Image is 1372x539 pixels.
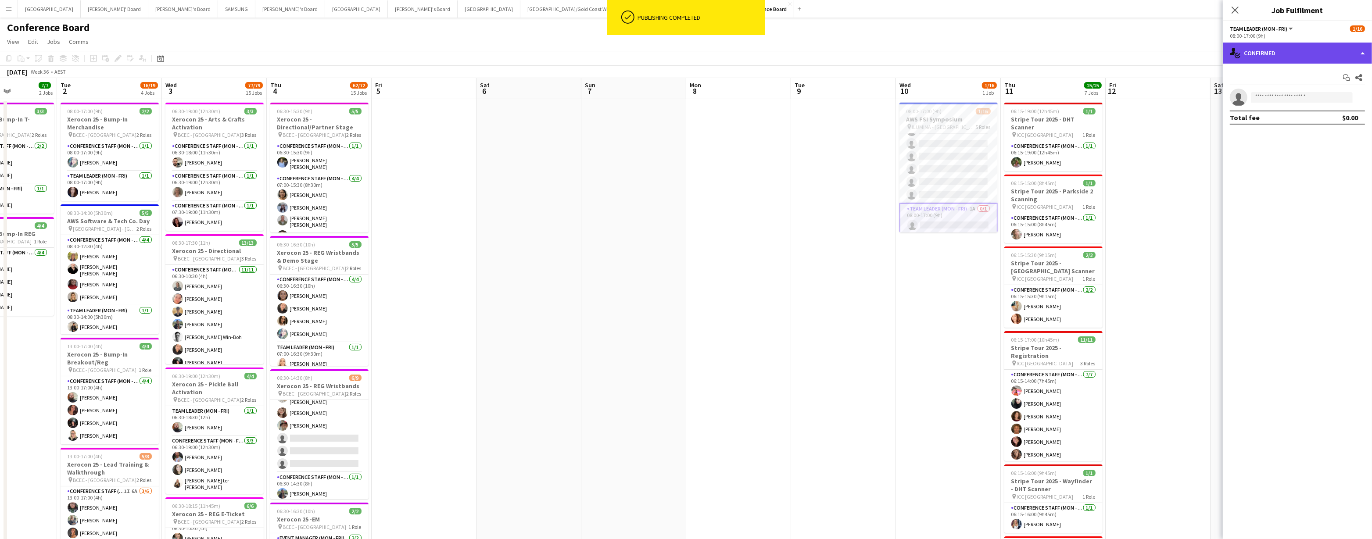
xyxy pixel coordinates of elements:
div: Total fee [1230,113,1260,122]
app-card-role: Conference Staff (Mon - Fri)4/408:30-12:30 (4h)[PERSON_NAME][PERSON_NAME] [PERSON_NAME][PERSON_NA... [61,235,159,306]
span: 3/3 [244,108,257,114]
span: 2 Roles [347,390,362,397]
h3: Stripe Tour 2025 - Wayfinder - DHT Scanner [1004,477,1103,493]
button: Conference Board [737,0,794,18]
app-job-card: 08:00-17:00 (9h)2/2Xerocon 25 - Bump-In Merchandise BCEC - [GEOGRAPHIC_DATA]2 RolesConference Sta... [61,103,159,201]
span: Thu [1004,81,1015,89]
span: 11/11 [1078,336,1096,343]
button: [PERSON_NAME]'s Board [148,0,218,18]
span: Wed [899,81,911,89]
span: 6/6 [244,503,257,509]
span: 5/5 [349,241,362,248]
span: 1/1 [1083,180,1096,186]
span: 1/16 [1350,25,1365,32]
span: 13 [1213,86,1224,96]
span: 5/5 [140,210,152,216]
a: Jobs [43,36,64,47]
div: $0.00 [1342,113,1358,122]
h3: Xerocon 25 - Lead Training & Walkthrough [61,460,159,476]
span: 5 Roles [976,124,991,130]
span: 5/8 [140,453,152,460]
span: 77/79 [245,82,263,89]
app-card-role: Conference Staff (Mon - Fri)1/107:30-19:00 (11h30m)[PERSON_NAME] [165,201,264,231]
h3: Xerocon 25 - REG Wristbands [270,382,369,390]
span: 25/25 [1084,82,1102,89]
h3: AWS Software & Tech Co. Day [61,217,159,225]
span: 2/2 [349,508,362,514]
div: 06:30-16:30 (10h)5/5Xerocon 25 - REG Wristbands & Demo Stage BCEC - [GEOGRAPHIC_DATA]2 RolesConfe... [270,236,369,366]
app-card-role: Conference Staff (Mon - Fri)1/106:30-18:00 (11h30m)[PERSON_NAME] [165,141,264,171]
h1: Conference Board [7,21,90,34]
span: 6 [479,86,490,96]
span: 2 Roles [137,477,152,483]
span: Edit [28,38,38,46]
span: 06:15-15:30 (9h15m) [1011,252,1057,258]
div: Confirmed [1223,43,1372,64]
div: 06:15-17:00 (10h45m)11/11Stripe Tour 2025 - Registration ICC [GEOGRAPHIC_DATA]3 RolesConference S... [1004,331,1103,461]
app-job-card: 06:30-19:00 (12h30m)3/3Xerocon 25 - Arts & Crafts Activation BCEC - [GEOGRAPHIC_DATA]3 RolesConfe... [165,103,264,231]
span: 3 [164,86,177,96]
span: 3 Roles [242,255,257,262]
span: View [7,38,19,46]
h3: Xerocon 25 - Bump-In Breakout/Reg [61,350,159,366]
span: 10 [898,86,911,96]
span: 08:30-14:00 (5h30m) [68,210,113,216]
a: Edit [25,36,42,47]
span: 2 Roles [242,518,257,525]
span: BCEC - [GEOGRAPHIC_DATA] [283,132,347,138]
app-card-role: Conference Staff (Mon - Fri)4/406:30-16:30 (10h)[PERSON_NAME][PERSON_NAME][PERSON_NAME][PERSON_NAME] [270,275,369,343]
span: 11 [1003,86,1015,96]
app-card-role: Conference Staff (Mon - Fri)11/1106:30-10:30 (4h)[PERSON_NAME][PERSON_NAME][PERSON_NAME] -[PERSON... [165,265,264,422]
span: 06:30-15:30 (9h) [277,108,313,114]
span: 8 [688,86,701,96]
app-card-role: Conference Staff (Mon - Fri)1/106:15-19:00 (12h45m)[PERSON_NAME] [1004,141,1103,171]
span: 16/19 [140,82,158,89]
h3: Xerocon 25 - Bump-In Merchandise [61,115,159,131]
span: 1 Role [349,524,362,530]
span: Tue [61,81,71,89]
span: Fri [375,81,382,89]
span: 7/7 [39,82,51,89]
span: Week 36 [29,68,51,75]
span: 6/9 [349,375,362,381]
span: 3 Roles [1081,360,1096,367]
span: 2 [59,86,71,96]
span: 1/1 [1083,470,1096,476]
button: [GEOGRAPHIC_DATA]/Gold Coast Winter [520,0,624,18]
span: BCEC - [GEOGRAPHIC_DATA] [73,367,137,373]
div: 06:30-19:00 (12h30m)4/4Xerocon 25 - Pickle Ball Activation BCEC - [GEOGRAPHIC_DATA]2 RolesTeam Le... [165,368,264,494]
span: BCEC - [GEOGRAPHIC_DATA] [283,265,347,271]
app-card-role: Conference Staff (Mon - Fri)7/706:15-14:00 (7h45m)[PERSON_NAME][PERSON_NAME][PERSON_NAME][PERSON_... [1004,370,1103,476]
app-card-role: Conference Staff (Mon - Fri)1/106:30-15:30 (9h)[PERSON_NAME] [PERSON_NAME] [270,141,369,174]
app-card-role: Team Leader (Mon - Fri)1/108:30-14:00 (5h30m)[PERSON_NAME] [61,306,159,336]
app-job-card: 06:30-17:30 (11h)13/13Xerocon 25 - Directional BCEC - [GEOGRAPHIC_DATA]3 RolesConference Staff (M... [165,234,264,364]
div: 4 Jobs [141,89,158,96]
app-card-role: Conference Staff (Mon - Fri)2/206:15-15:30 (9h15m)[PERSON_NAME][PERSON_NAME] [1004,285,1103,328]
span: BCEC - [GEOGRAPHIC_DATA] [178,132,242,138]
span: 4/4 [140,343,152,350]
span: Sun [585,81,595,89]
span: 7 [584,86,595,96]
app-card-role: Team Leader (Mon - Fri)1/107:00-16:30 (9h30m)[PERSON_NAME] [270,343,369,372]
span: 4 [269,86,281,96]
h3: Xerocon 25 - REG Wristbands & Demo Stage [270,249,369,264]
h3: Xerocon 25 - Pickle Ball Activation [165,380,264,396]
span: BCEC - [GEOGRAPHIC_DATA] [73,132,137,138]
span: 4/4 [244,373,257,379]
div: Publishing completed [638,14,762,21]
app-job-card: 13:00-17:00 (4h)4/4Xerocon 25 - Bump-In Breakout/Reg BCEC - [GEOGRAPHIC_DATA]1 RoleConference Sta... [61,338,159,444]
span: ICC [GEOGRAPHIC_DATA] [1017,132,1074,138]
app-job-card: 06:30-14:30 (8h)6/9Xerocon 25 - REG Wristbands BCEC - [GEOGRAPHIC_DATA]2 Roles[PERSON_NAME][PERSO... [270,369,369,499]
app-card-role: Conference Staff (Mon - Fri)4/407:00-15:30 (8h30m)[PERSON_NAME][PERSON_NAME][PERSON_NAME] [PERSON... [270,174,369,244]
span: 06:30-19:00 (12h30m) [172,373,221,379]
span: BCEC - [GEOGRAPHIC_DATA] [283,390,347,397]
span: 13:00-17:00 (4h) [68,343,103,350]
span: 13/13 [239,239,257,246]
button: [PERSON_NAME]'s Board [388,0,458,18]
span: 1/16 [982,82,997,89]
span: Sat [1214,81,1224,89]
span: 1 Role [34,238,47,245]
